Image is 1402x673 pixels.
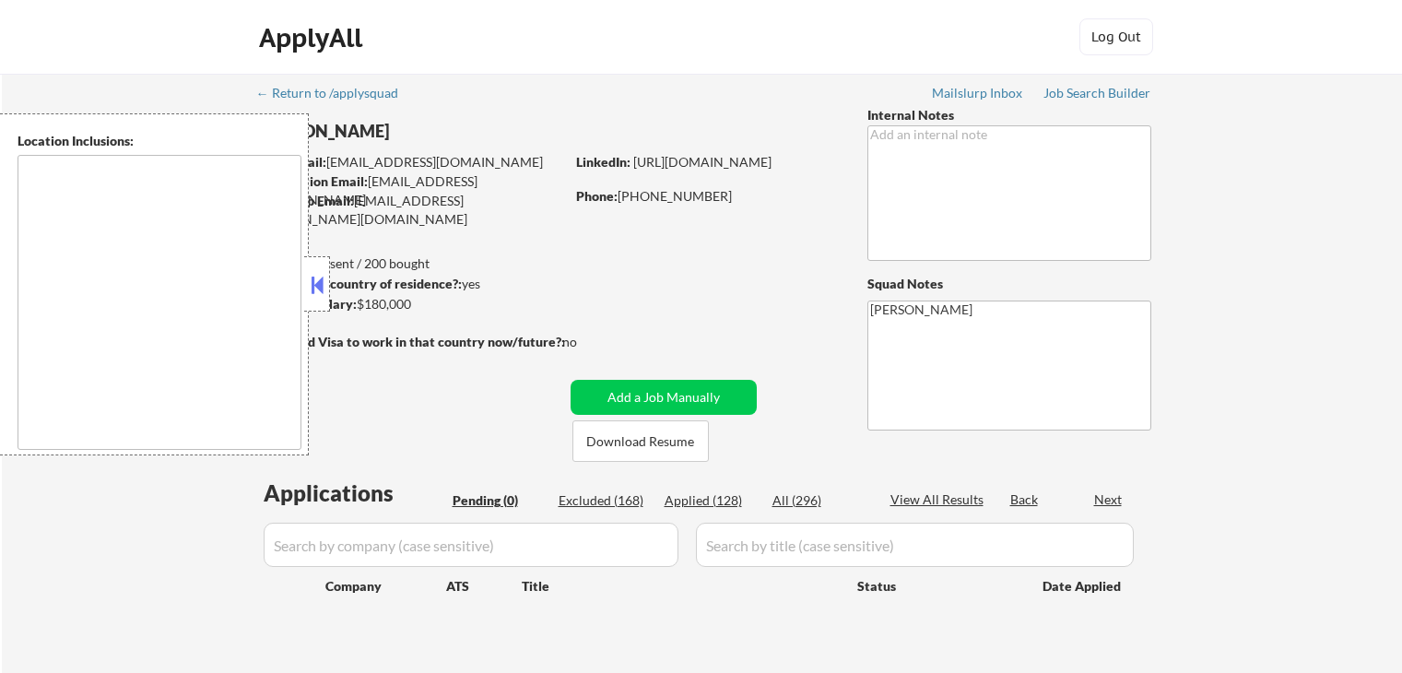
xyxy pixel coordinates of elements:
div: Pending (0) [453,491,545,510]
div: [PHONE_NUMBER] [576,187,837,206]
div: ATS [446,577,522,596]
div: Next [1094,490,1124,509]
div: [EMAIL_ADDRESS][DOMAIN_NAME] [259,172,564,208]
div: View All Results [890,490,989,509]
div: Job Search Builder [1043,87,1151,100]
button: Add a Job Manually [571,380,757,415]
div: 128 sent / 200 bought [257,254,564,273]
a: Mailslurp Inbox [932,86,1024,104]
div: Internal Notes [867,106,1151,124]
div: $180,000 [257,295,564,313]
div: yes [257,275,559,293]
input: Search by title (case sensitive) [696,523,1134,567]
strong: LinkedIn: [576,154,630,170]
div: Location Inclusions: [18,132,301,150]
button: Download Resume [572,420,709,462]
div: Excluded (168) [559,491,651,510]
strong: Will need Visa to work in that country now/future?: [258,334,565,349]
div: ← Return to /applysquad [256,87,416,100]
a: ← Return to /applysquad [256,86,416,104]
div: no [562,333,615,351]
div: Date Applied [1043,577,1124,596]
div: ApplyAll [259,22,368,53]
input: Search by company (case sensitive) [264,523,678,567]
div: Mailslurp Inbox [932,87,1024,100]
a: [URL][DOMAIN_NAME] [633,154,772,170]
div: All (296) [772,491,865,510]
div: Applications [264,482,446,504]
div: [EMAIL_ADDRESS][DOMAIN_NAME] [259,153,564,171]
strong: Phone: [576,188,618,204]
button: Log Out [1079,18,1153,55]
div: Applied (128) [665,491,757,510]
div: Back [1010,490,1040,509]
div: [EMAIL_ADDRESS][PERSON_NAME][DOMAIN_NAME] [258,192,564,228]
div: Squad Notes [867,275,1151,293]
div: Status [857,569,1016,602]
strong: Can work in country of residence?: [257,276,462,291]
div: Title [522,577,840,596]
div: [PERSON_NAME] [258,120,637,143]
div: Company [325,577,446,596]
